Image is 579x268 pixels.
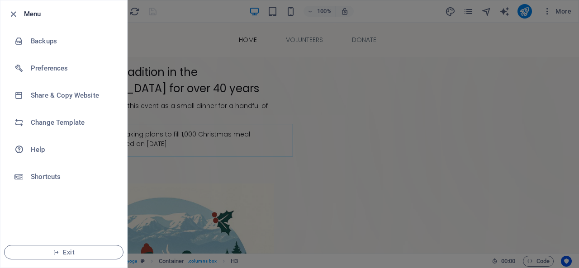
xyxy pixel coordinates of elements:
h6: Shortcuts [31,171,114,182]
h6: Share & Copy Website [31,90,114,101]
button: Exit [4,245,123,259]
h6: Menu [24,9,120,19]
h6: Change Template [31,117,114,128]
h6: Preferences [31,63,114,74]
a: Help [0,136,127,163]
h6: Help [31,144,114,155]
span: Exit [12,249,116,256]
h6: Backups [31,36,114,47]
